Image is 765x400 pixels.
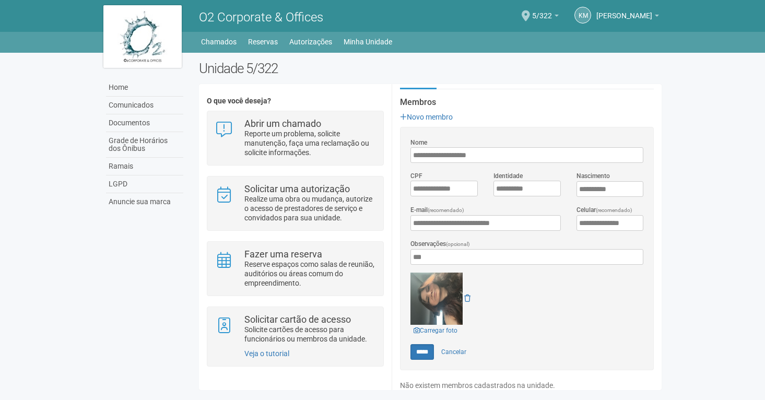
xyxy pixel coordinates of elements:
[201,34,237,49] a: Chamados
[244,129,375,157] p: Reporte um problema, solicite manutenção, faça uma reclamação ou solicite informações.
[199,61,662,76] h2: Unidade 5/322
[244,183,350,194] strong: Solicitar uma autorização
[106,132,183,158] a: Grade de Horários dos Ônibus
[532,13,559,21] a: 5/322
[446,241,470,247] span: (opcional)
[410,273,463,325] img: GetFile
[215,315,375,344] a: Solicitar cartão de acesso Solicite cartões de acesso para funcionários ou membros da unidade.
[244,249,322,260] strong: Fazer uma reserva
[344,34,392,49] a: Minha Unidade
[103,5,182,68] img: logo.jpg
[400,98,654,107] strong: Membros
[244,118,321,129] strong: Abrir um chamado
[244,325,375,344] p: Solicite cartões de acesso para funcionários ou membros da unidade.
[596,2,652,20] span: Karine Mansour Soares
[244,349,289,358] a: Veja o tutorial
[410,239,470,249] label: Observações
[576,205,632,215] label: Celular
[106,114,183,132] a: Documentos
[106,97,183,114] a: Comunicados
[410,205,464,215] label: E-mail
[596,13,659,21] a: [PERSON_NAME]
[106,193,183,210] a: Anuncie sua marca
[400,381,654,390] div: Não existem membros cadastrados na unidade.
[410,325,461,336] a: Carregar foto
[532,2,552,20] span: 5/322
[244,314,351,325] strong: Solicitar cartão de acesso
[400,113,453,121] a: Novo membro
[574,7,591,23] a: KM
[215,250,375,288] a: Fazer uma reserva Reserve espaços como salas de reunião, auditórios ou áreas comum do empreendime...
[207,97,384,105] h4: O que você deseja?
[199,10,323,25] span: O2 Corporate & Offices
[215,184,375,222] a: Solicitar uma autorização Realize uma obra ou mudança, autorize o acesso de prestadores de serviç...
[248,34,278,49] a: Reservas
[215,119,375,157] a: Abrir um chamado Reporte um problema, solicite manutenção, faça uma reclamação ou solicite inform...
[576,171,610,181] label: Nascimento
[289,34,332,49] a: Autorizações
[410,138,427,147] label: Nome
[493,171,523,181] label: Identidade
[244,194,375,222] p: Realize uma obra ou mudança, autorize o acesso de prestadores de serviço e convidados para sua un...
[410,171,422,181] label: CPF
[106,79,183,97] a: Home
[106,175,183,193] a: LGPD
[436,344,472,360] a: Cancelar
[106,158,183,175] a: Ramais
[428,207,464,213] span: (recomendado)
[244,260,375,288] p: Reserve espaços como salas de reunião, auditórios ou áreas comum do empreendimento.
[464,294,470,302] a: Remover
[596,207,632,213] span: (recomendado)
